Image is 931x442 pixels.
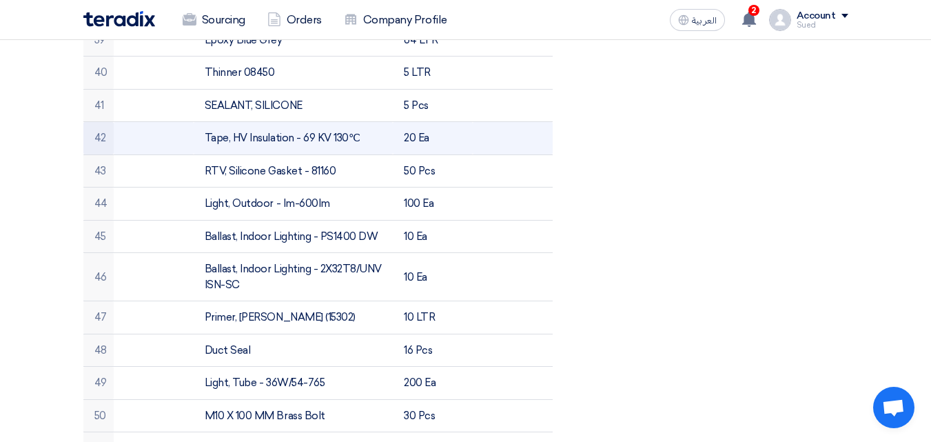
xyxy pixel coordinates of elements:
[194,399,393,432] td: M10 X 100 MM Brass Bolt
[83,122,114,155] td: 42
[748,5,759,16] span: 2
[194,367,393,400] td: Light, Tube - 36W/54-765
[769,9,791,31] img: profile_test.png
[194,23,393,57] td: Epoxy Blue Grey
[194,57,393,90] td: Thinner 08450
[797,10,836,22] div: Account
[393,220,473,253] td: 10 Ea
[393,399,473,432] td: 30 Pcs
[172,5,256,35] a: Sourcing
[393,253,473,301] td: 10 Ea
[83,23,114,57] td: 39
[83,89,114,122] td: 41
[194,220,393,253] td: Ballast, Indoor Lighting - PS1400 DW
[83,301,114,334] td: 47
[194,89,393,122] td: SEALANT, SILICONE
[692,16,717,26] span: العربية
[83,399,114,432] td: 50
[873,387,914,428] div: Open chat
[194,334,393,367] td: Duct Seal
[393,188,473,221] td: 100 Ea
[83,367,114,400] td: 49
[393,89,473,122] td: 5 Pcs
[256,5,333,35] a: Orders
[393,334,473,367] td: 16 Pcs
[194,188,393,221] td: Light, Outdoor - Im-600Im
[393,367,473,400] td: 200 Ea
[194,301,393,334] td: Primer, [PERSON_NAME] (15302)
[83,220,114,253] td: 45
[393,57,473,90] td: 5 LTR
[83,188,114,221] td: 44
[83,154,114,188] td: 43
[83,334,114,367] td: 48
[797,21,848,29] div: Sued
[83,11,155,27] img: Teradix logo
[333,5,458,35] a: Company Profile
[194,253,393,301] td: Ballast, Indoor Lighting - 2X32T8/UNV ISN-SC
[393,122,473,155] td: 20 Ea
[670,9,725,31] button: العربية
[393,154,473,188] td: 50 Pcs
[194,122,393,155] td: Tape, HV Insulation - 69 KV 130℃
[194,154,393,188] td: RTV, Silicone Gasket - 81160
[83,57,114,90] td: 40
[393,301,473,334] td: 10 LTR
[393,23,473,57] td: 64 LTR
[83,253,114,301] td: 46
